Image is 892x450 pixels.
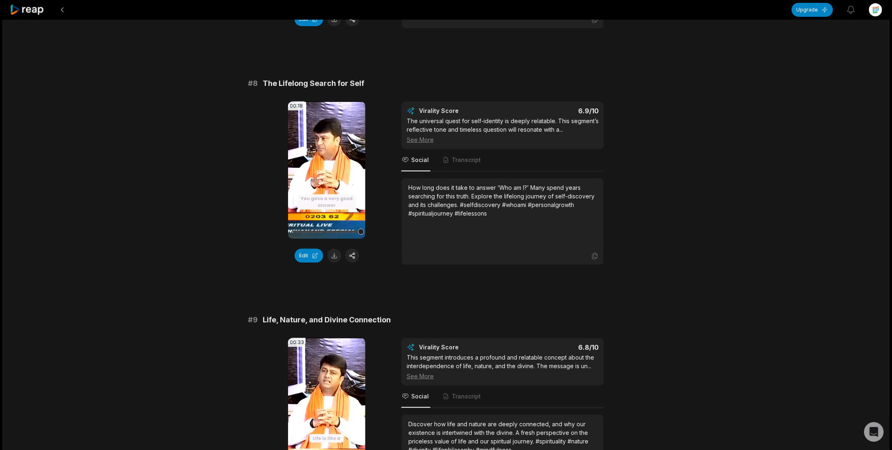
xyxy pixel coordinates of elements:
span: # 9 [248,314,258,326]
span: The Lifelong Search for Self [263,78,364,89]
span: Social [411,156,429,164]
div: This segment introduces a profound and relatable concept about the interdependence of life, natur... [407,353,599,380]
div: Virality Score [419,107,507,115]
div: See More [407,135,599,144]
video: Your browser does not support mp4 format. [288,101,365,239]
span: # 8 [248,78,258,89]
div: Open Intercom Messenger [864,422,884,442]
div: 6.8 /10 [511,343,599,351]
span: Transcript [452,392,481,400]
button: Upgrade [792,3,833,17]
div: 6.9 /10 [511,107,599,115]
nav: Tabs [401,149,604,171]
div: See More [407,372,599,380]
button: Edit [295,249,323,263]
div: How long does it take to answer ‘Who am I?’ Many spend years searching for this truth. Explore th... [408,183,597,218]
div: The universal quest for self-identity is deeply relatable. This segment’s reflective tone and tim... [407,117,599,144]
span: Social [411,392,429,400]
nav: Tabs [401,386,604,408]
div: Virality Score [419,343,507,351]
span: Transcript [452,156,481,164]
span: Life, Nature, and Divine Connection [263,314,391,326]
